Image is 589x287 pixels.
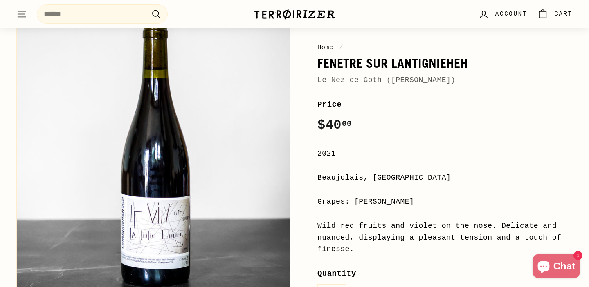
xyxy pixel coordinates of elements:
span: Cart [554,9,573,18]
span: Account [495,9,527,18]
label: Price [317,98,573,111]
span: / [337,44,345,51]
a: Account [473,2,532,26]
span: $40 [317,118,352,133]
div: Wild red fruits and violet on the nose. Delicate and nuanced, displaying a pleasant tension and a... [317,220,573,255]
h1: Fenetre sur LantignieHeH [317,56,573,70]
inbox-online-store-chat: Shopify online store chat [530,254,582,280]
a: Cart [532,2,578,26]
div: 2021 [317,148,573,160]
div: Beaujolais, [GEOGRAPHIC_DATA] [317,172,573,184]
label: Quantity [317,267,573,280]
a: Home [317,44,333,51]
a: Le Nez de Goth ([PERSON_NAME]) [317,76,456,84]
nav: breadcrumbs [317,42,573,52]
sup: 00 [342,119,352,128]
div: Grapes: [PERSON_NAME] [317,196,573,208]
